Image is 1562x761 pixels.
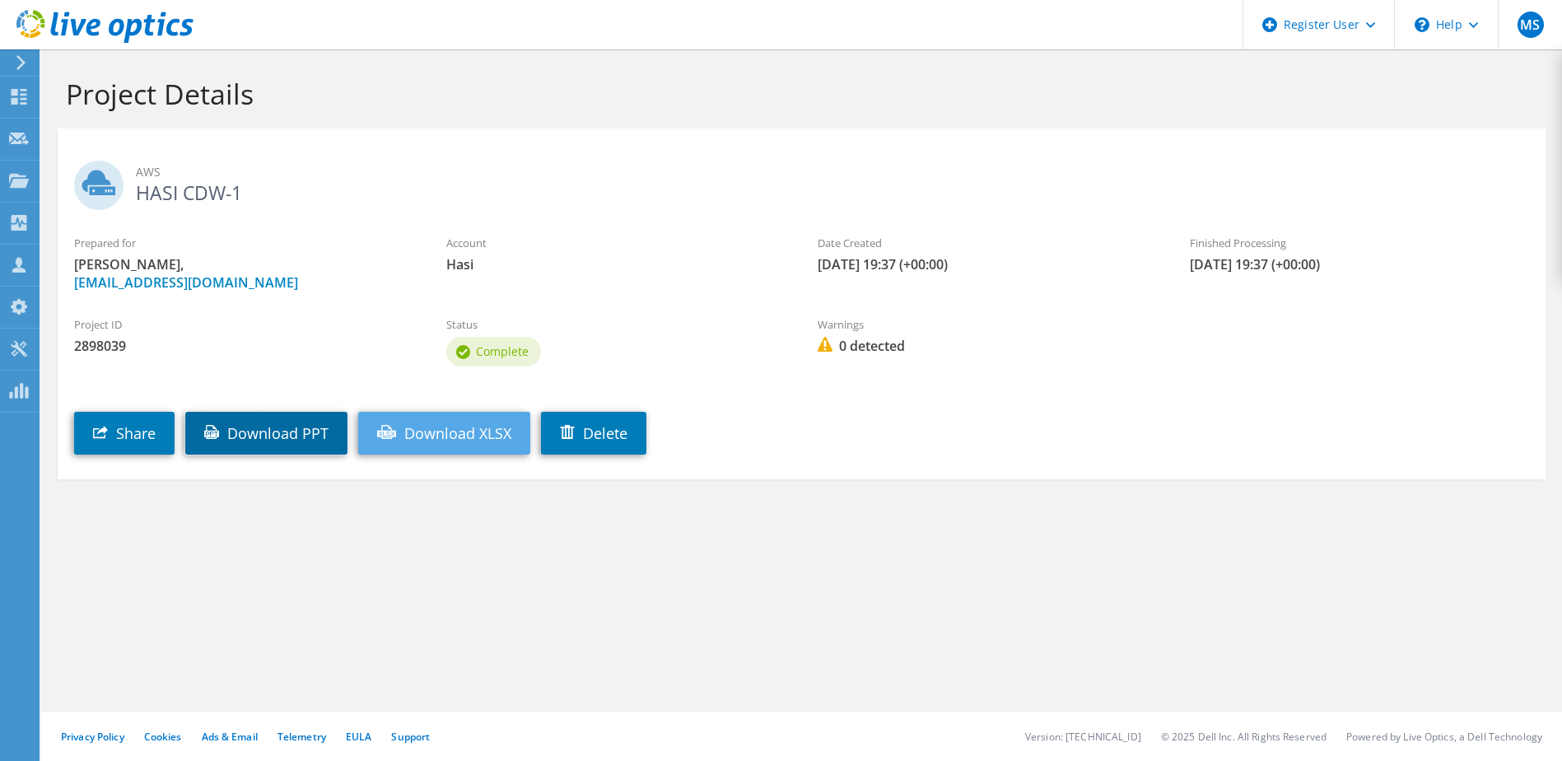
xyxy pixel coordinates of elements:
span: MS [1518,12,1544,38]
a: Delete [541,412,646,455]
svg: \n [1415,17,1429,32]
h1: Project Details [66,77,1529,111]
li: Powered by Live Optics, a Dell Technology [1346,730,1542,744]
span: 2898039 [74,337,413,355]
span: 0 detected [818,337,1157,355]
a: Support [391,730,430,744]
label: Prepared for [74,235,413,251]
li: © 2025 Dell Inc. All Rights Reserved [1161,730,1327,744]
span: [PERSON_NAME], [74,255,413,292]
li: Version: [TECHNICAL_ID] [1025,730,1141,744]
label: Status [446,316,786,333]
label: Finished Processing [1190,235,1529,251]
label: Project ID [74,316,413,333]
label: Date Created [818,235,1157,251]
h2: HASI CDW-1 [74,161,1529,202]
a: Ads & Email [202,730,258,744]
span: Hasi [446,255,786,273]
label: Account [446,235,786,251]
a: Download PPT [185,412,347,455]
label: Warnings [818,316,1157,333]
span: [DATE] 19:37 (+00:00) [818,255,1157,273]
span: AWS [136,163,1529,181]
a: EULA [346,730,371,744]
a: [EMAIL_ADDRESS][DOMAIN_NAME] [74,273,298,292]
span: Complete [476,343,529,359]
a: Share [74,412,175,455]
a: Telemetry [277,730,326,744]
a: Privacy Policy [61,730,124,744]
span: [DATE] 19:37 (+00:00) [1190,255,1529,273]
a: Cookies [144,730,182,744]
a: Download XLSX [358,412,530,455]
